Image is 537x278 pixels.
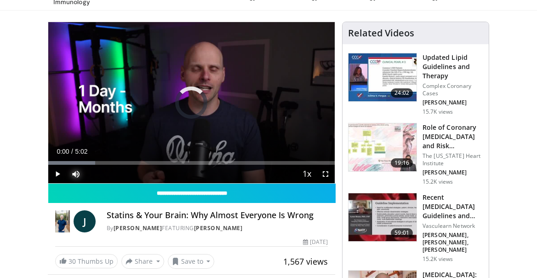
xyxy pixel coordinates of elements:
button: Share [121,254,164,269]
p: 15.2K views [423,178,453,185]
button: Save to [168,254,215,269]
button: Fullscreen [316,165,335,183]
a: [PERSON_NAME] [194,224,243,232]
span: 5:02 [75,148,87,155]
p: Vasculearn Network [423,222,483,230]
img: Dr. Jordan Rennicke [55,210,70,232]
a: J [74,210,96,232]
a: 30 Thumbs Up [55,254,118,268]
p: [PERSON_NAME] [423,169,483,176]
p: [PERSON_NAME] [423,99,483,106]
img: 87825f19-cf4c-4b91-bba1-ce218758c6bb.150x105_q85_crop-smart_upscale.jpg [348,193,417,241]
div: [DATE] [303,238,328,246]
a: 24:02 Updated Lipid Guidelines and Therapy Complex Coronary Cases [PERSON_NAME] 15.7K views [348,53,483,116]
video-js: Video Player [48,22,335,183]
h4: Statins & Your Brain: Why Almost Everyone Is Wrong [107,210,328,220]
p: 15.7K views [423,108,453,116]
span: / [71,148,73,155]
span: 0:00 [57,148,69,155]
button: Playback Rate [298,165,316,183]
h3: Role of Coronary [MEDICAL_DATA] and Risk Stratification [423,123,483,151]
p: [PERSON_NAME], [PERSON_NAME], [PERSON_NAME] [423,232,483,254]
h3: Updated Lipid Guidelines and Therapy [423,53,483,81]
span: 30 [69,257,76,266]
h3: Recent [MEDICAL_DATA] Guidelines and Integration into Clinical Practice [423,193,483,220]
p: 15.2K views [423,255,453,263]
a: 59:01 Recent [MEDICAL_DATA] Guidelines and Integration into Clinical Practice Vasculearn Network ... [348,193,483,263]
div: By FEATURING [107,224,328,232]
span: 59:01 [391,228,413,237]
p: Complex Coronary Cases [423,82,483,97]
button: Mute [67,165,85,183]
span: 1,567 views [283,256,328,267]
a: [PERSON_NAME] [114,224,162,232]
h4: Related Videos [348,28,414,39]
span: 24:02 [391,88,413,98]
img: 77f671eb-9394-4acc-bc78-a9f077f94e00.150x105_q85_crop-smart_upscale.jpg [348,53,417,101]
span: 19:16 [391,158,413,168]
a: 19:16 Role of Coronary [MEDICAL_DATA] and Risk Stratification The [US_STATE] Heart Institute [PER... [348,123,483,185]
img: 1efa8c99-7b8a-4ab5-a569-1c219ae7bd2c.150x105_q85_crop-smart_upscale.jpg [348,123,417,171]
div: Progress Bar [48,161,335,165]
button: Play [48,165,67,183]
p: The [US_STATE] Heart Institute [423,152,483,167]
